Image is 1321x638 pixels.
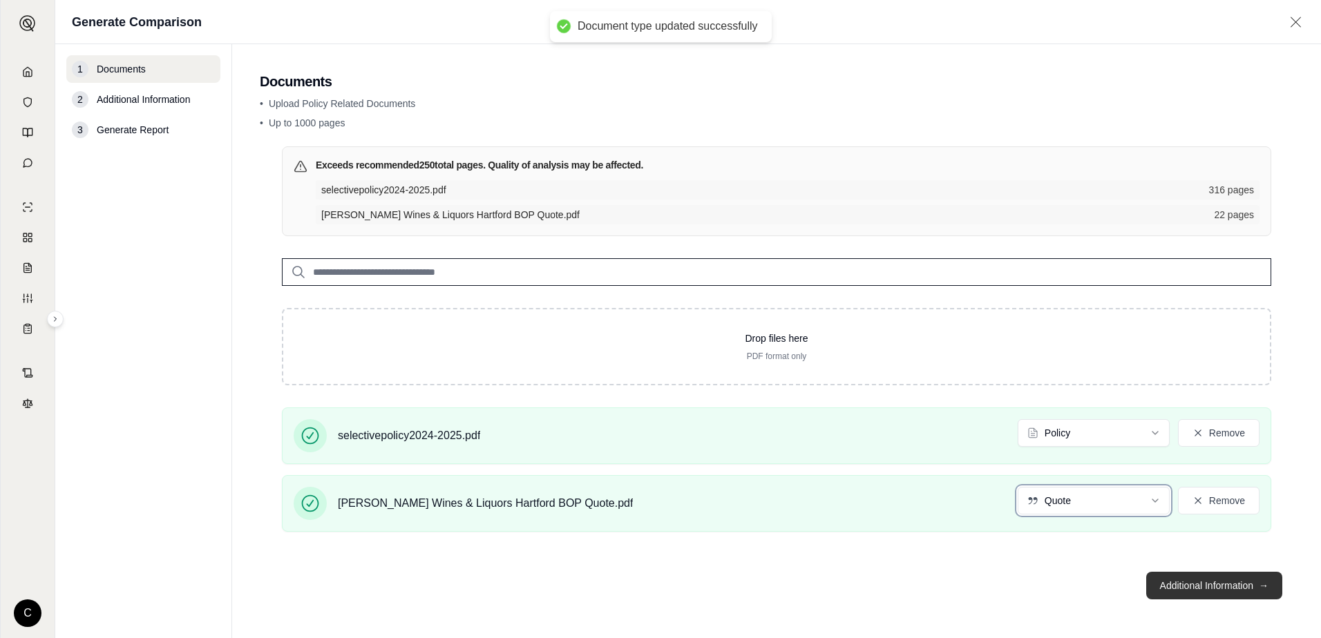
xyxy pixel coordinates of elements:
button: Remove [1178,419,1260,447]
span: Documents [97,62,146,76]
a: Chat [9,149,46,177]
span: Generate Report [97,123,169,137]
span: → [1259,579,1268,592]
span: selectivepolicy2024-2025.pdf [321,183,1201,197]
a: Custom Report [9,284,46,312]
a: Coverage Table [9,315,46,342]
a: Documents Vault [9,88,46,116]
h2: Documents [260,72,1293,91]
span: 316 pages [1209,183,1254,197]
a: Policy Comparisons [9,224,46,251]
div: C [14,599,41,627]
h1: Generate Comparison [72,12,202,32]
a: Prompt Library [9,119,46,146]
div: 1 [72,61,88,77]
h3: Exceeds recommended 250 total pages. Quality of analysis may be affected. [316,158,643,172]
a: Claim Coverage [9,254,46,282]
span: Upload Policy Related Documents [269,98,415,109]
span: Additional Information [97,93,190,106]
span: • [260,98,263,109]
span: [PERSON_NAME] Wines & Liquors Hartford BOP Quote.pdf [338,495,633,512]
button: Expand sidebar [47,311,64,327]
a: Single Policy [9,193,46,221]
div: 2 [72,91,88,108]
span: Dixie Lee Wines & Liquors Hartford BOP Quote.pdf [321,208,1206,222]
span: 22 pages [1214,208,1254,222]
button: Expand sidebar [14,10,41,37]
span: • [260,117,263,128]
p: Drop files here [305,331,1248,345]
a: Home [9,58,46,86]
p: PDF format only [305,351,1248,362]
a: Legal Search Engine [9,389,46,417]
div: Document type updated successfully [578,19,758,34]
img: Expand sidebar [19,15,36,32]
span: selectivepolicy2024-2025.pdf [338,427,480,444]
div: 3 [72,122,88,138]
button: Additional Information→ [1146,572,1282,599]
span: Up to 1000 pages [269,117,345,128]
button: Remove [1178,487,1260,514]
a: Contract Analysis [9,359,46,387]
